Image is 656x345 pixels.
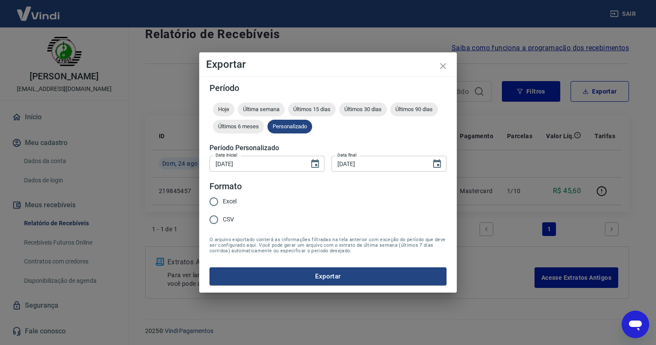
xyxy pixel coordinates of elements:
div: Últimos 30 dias [339,103,387,116]
label: Data inicial [216,152,237,158]
span: CSV [223,215,234,224]
span: O arquivo exportado conterá as informações filtradas na tela anterior com exceção do período que ... [210,237,446,254]
div: Hoje [213,103,234,116]
iframe: Botão para abrir a janela de mensagens [622,311,649,338]
h5: Período Personalizado [210,144,446,152]
span: Últimos 6 meses [213,123,264,130]
div: Personalizado [267,120,312,133]
span: Últimos 15 dias [288,106,336,112]
span: Últimos 30 dias [339,106,387,112]
span: Última semana [238,106,285,112]
button: Choose date, selected date is 24 de ago de 2025 [428,155,446,172]
input: DD/MM/YYYY [210,156,303,172]
h4: Exportar [206,59,450,70]
label: Data final [337,152,357,158]
h5: Período [210,84,446,92]
input: DD/MM/YYYY [331,156,425,172]
div: Últimos 6 meses [213,120,264,133]
span: Hoje [213,106,234,112]
button: close [433,56,453,76]
span: Personalizado [267,123,312,130]
span: Excel [223,197,237,206]
button: Choose date, selected date is 24 de ago de 2025 [307,155,324,172]
div: Última semana [238,103,285,116]
div: Últimos 15 dias [288,103,336,116]
span: Últimos 90 dias [390,106,438,112]
div: Últimos 90 dias [390,103,438,116]
button: Exportar [210,267,446,285]
legend: Formato [210,180,242,193]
